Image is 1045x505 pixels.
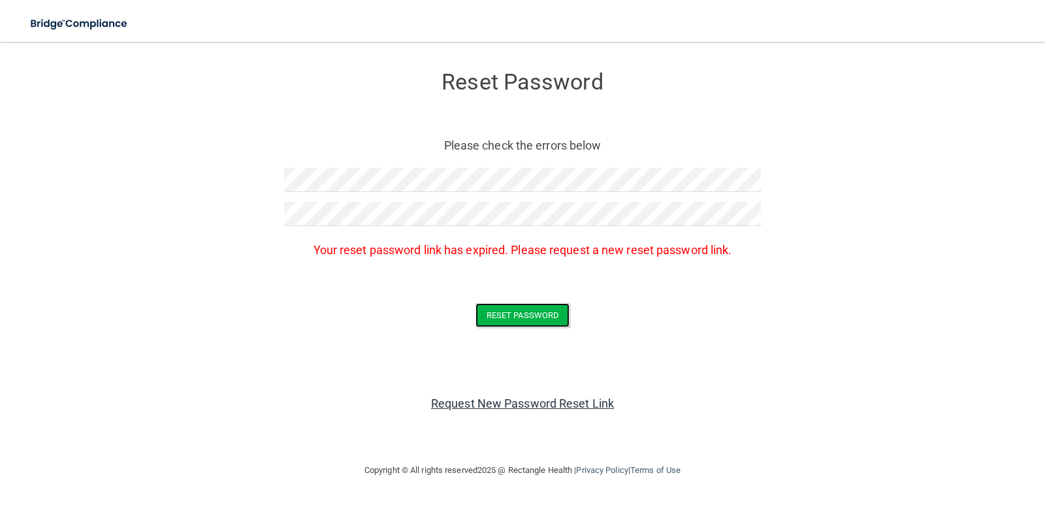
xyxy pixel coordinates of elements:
[475,303,570,327] button: Reset Password
[630,465,681,475] a: Terms of Use
[284,449,761,491] div: Copyright © All rights reserved 2025 @ Rectangle Health | |
[284,70,761,94] h3: Reset Password
[294,135,751,156] p: Please check the errors below
[20,10,140,37] img: bridge_compliance_login_screen.278c3ca4.svg
[576,465,628,475] a: Privacy Policy
[284,239,761,261] p: Your reset password link has expired. Please request a new reset password link.
[431,397,614,410] a: Request New Password Reset Link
